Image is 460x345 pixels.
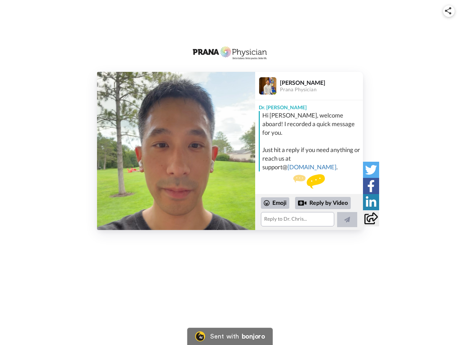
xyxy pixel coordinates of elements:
div: Prana Physician [280,87,363,93]
div: Reply by Video [295,197,351,209]
img: Profile Image [259,77,276,95]
div: Send Dr. [PERSON_NAME] a reply. [255,174,363,201]
img: 56244b15-9204-4bf0-b292-8daf89af6091-thumb.jpg [97,72,255,230]
img: message.svg [293,174,325,189]
div: Hi [PERSON_NAME], welcome aboard! I recorded a quick message for you. Just hit a reply if you nee... [262,111,361,171]
div: [PERSON_NAME] [280,79,363,86]
div: Dr. [PERSON_NAME] [255,100,363,111]
div: Emoji [261,197,289,209]
a: [DOMAIN_NAME] [287,163,336,171]
div: Reply by Video [298,199,307,207]
img: Prana Physician logo [190,45,270,61]
img: ic_share.svg [445,7,451,14]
